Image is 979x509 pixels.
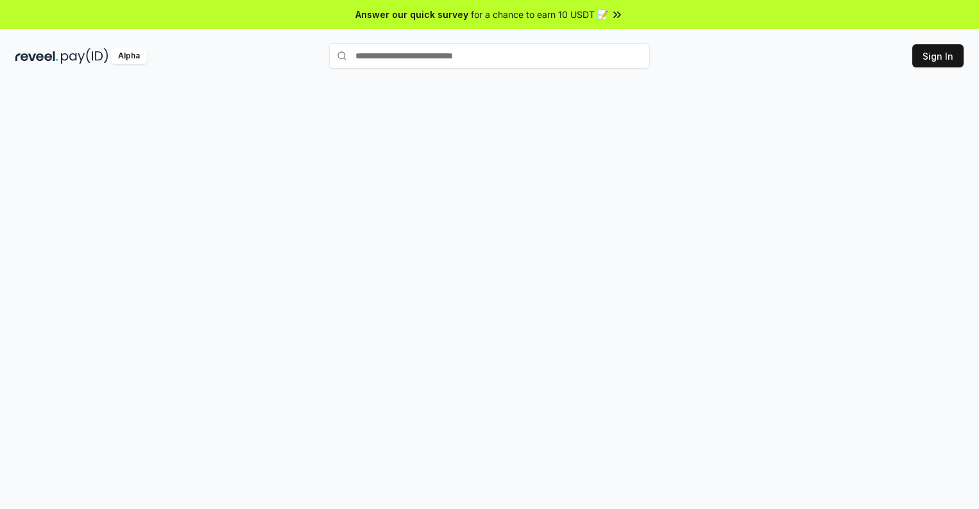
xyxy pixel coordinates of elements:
[355,8,468,21] span: Answer our quick survey
[61,48,108,64] img: pay_id
[912,44,964,67] button: Sign In
[471,8,608,21] span: for a chance to earn 10 USDT 📝
[111,48,147,64] div: Alpha
[15,48,58,64] img: reveel_dark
